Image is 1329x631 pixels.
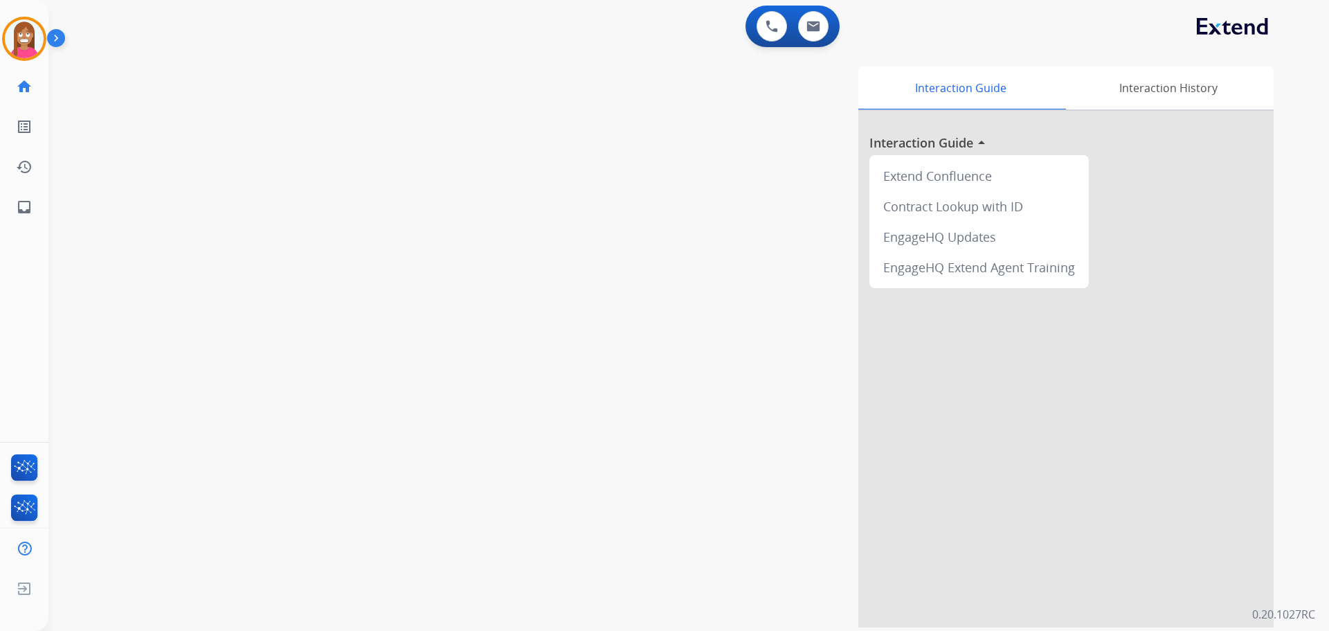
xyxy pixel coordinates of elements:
[1063,66,1274,109] div: Interaction History
[875,222,1083,252] div: EngageHQ Updates
[875,161,1083,191] div: Extend Confluence
[16,118,33,135] mat-icon: list_alt
[16,199,33,215] mat-icon: inbox
[1252,606,1315,623] p: 0.20.1027RC
[5,19,44,58] img: avatar
[16,78,33,95] mat-icon: home
[858,66,1063,109] div: Interaction Guide
[875,191,1083,222] div: Contract Lookup with ID
[16,159,33,175] mat-icon: history
[875,252,1083,283] div: EngageHQ Extend Agent Training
